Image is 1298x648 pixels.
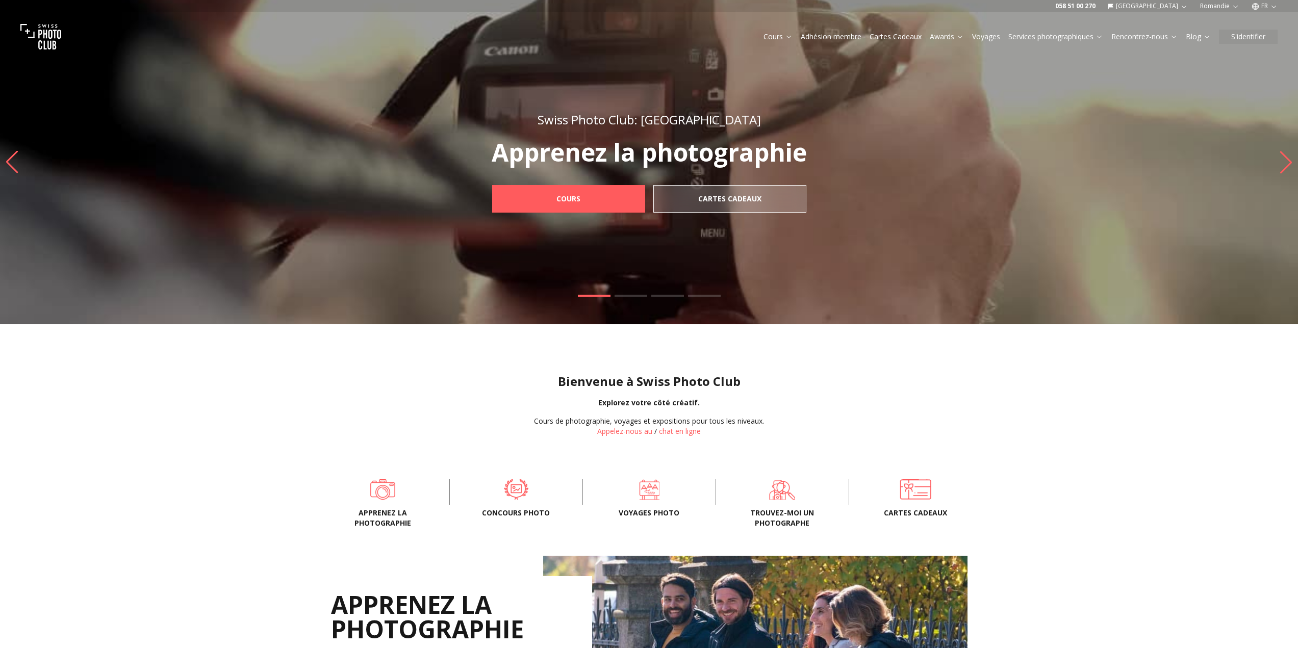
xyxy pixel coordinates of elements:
a: Voyages photo [599,479,699,500]
div: Cours de photographie, voyages et expositions pour tous les niveaux. [534,416,764,426]
button: Rencontrez-nous [1107,30,1182,44]
button: Blog [1182,30,1215,44]
a: Services photographiques [1008,32,1103,42]
a: Awards [930,32,964,42]
span: Swiss Photo Club: [GEOGRAPHIC_DATA] [538,111,761,128]
a: Appelez-nous au [597,426,652,436]
button: Cartes Cadeaux [866,30,926,44]
a: Cartes Cadeaux [870,32,922,42]
a: Cartes cadeaux [866,479,965,500]
h1: Bienvenue à Swiss Photo Club [8,373,1290,390]
span: Apprenez la photographie [333,508,433,528]
a: Trouvez-moi un photographe [732,479,832,500]
div: Explorez votre côté créatif. [8,398,1290,408]
p: Apprenez la photographie [470,140,829,165]
a: Voyages [972,32,1000,42]
span: Cartes cadeaux [866,508,965,518]
button: Voyages [968,30,1004,44]
a: Adhésion membre [801,32,861,42]
a: Blog [1186,32,1211,42]
span: Voyages photo [599,508,699,518]
a: Concours Photo [466,479,566,500]
button: S'identifier [1219,30,1278,44]
a: Rencontrez-nous [1111,32,1178,42]
a: Cartes Cadeaux [653,185,806,213]
b: Cartes Cadeaux [698,194,761,204]
a: Cours [492,185,645,213]
a: 058 51 00 270 [1055,2,1096,10]
a: Cours [763,32,793,42]
span: Trouvez-moi un photographe [732,508,832,528]
div: / [534,416,764,436]
b: Cours [556,194,580,204]
a: Apprenez la photographie [333,479,433,500]
button: Cours [759,30,797,44]
img: Swiss photo club [20,16,61,57]
button: Awards [926,30,968,44]
button: Services photographiques [1004,30,1107,44]
span: Concours Photo [466,508,566,518]
button: Adhésion membre [797,30,866,44]
button: chat en ligne [659,426,701,436]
